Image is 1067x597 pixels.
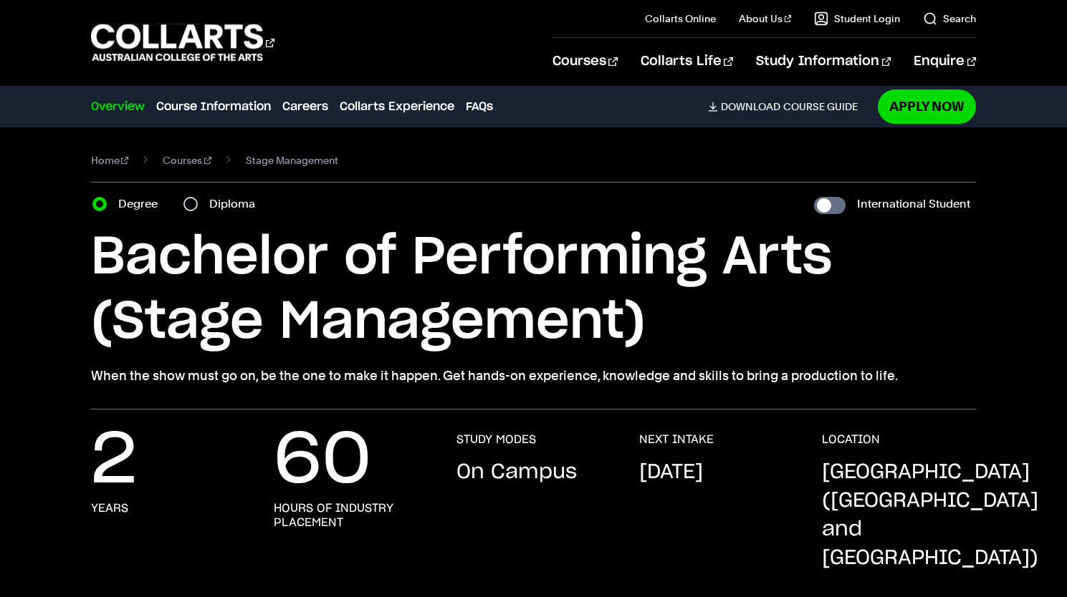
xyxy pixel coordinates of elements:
[456,458,577,487] p: On Campus
[639,458,703,487] p: [DATE]
[914,38,976,85] a: Enquire
[814,11,900,26] a: Student Login
[645,11,716,26] a: Collarts Online
[163,150,211,170] a: Courses
[756,38,891,85] a: Study Information
[923,11,976,26] a: Search
[118,194,166,214] label: Degree
[91,501,128,515] h3: years
[466,98,493,115] a: FAQs
[246,150,338,170] span: Stage Management
[274,432,371,490] p: 60
[641,38,733,85] a: Collarts Life
[282,98,328,115] a: Careers
[721,100,780,113] span: Download
[822,458,1038,573] p: [GEOGRAPHIC_DATA] ([GEOGRAPHIC_DATA] and [GEOGRAPHIC_DATA])
[639,432,714,447] h3: NEXT INTAKE
[91,366,977,386] p: When the show must go on, be the one to make it happen. Get hands-on experience, knowledge and sk...
[91,98,145,115] a: Overview
[91,150,129,170] a: Home
[209,194,264,214] label: Diploma
[156,98,271,115] a: Course Information
[456,432,536,447] h3: STUDY MODES
[274,501,428,530] h3: hours of industry placement
[552,38,618,85] a: Courses
[708,100,869,113] a: DownloadCourse Guide
[340,98,454,115] a: Collarts Experience
[91,432,137,490] p: 2
[857,194,970,214] label: International Student
[822,432,880,447] h3: LOCATION
[91,225,977,354] h1: Bachelor of Performing Arts (Stage Management)
[739,11,792,26] a: About Us
[878,89,976,123] a: Apply Now
[91,22,274,63] div: Go to homepage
